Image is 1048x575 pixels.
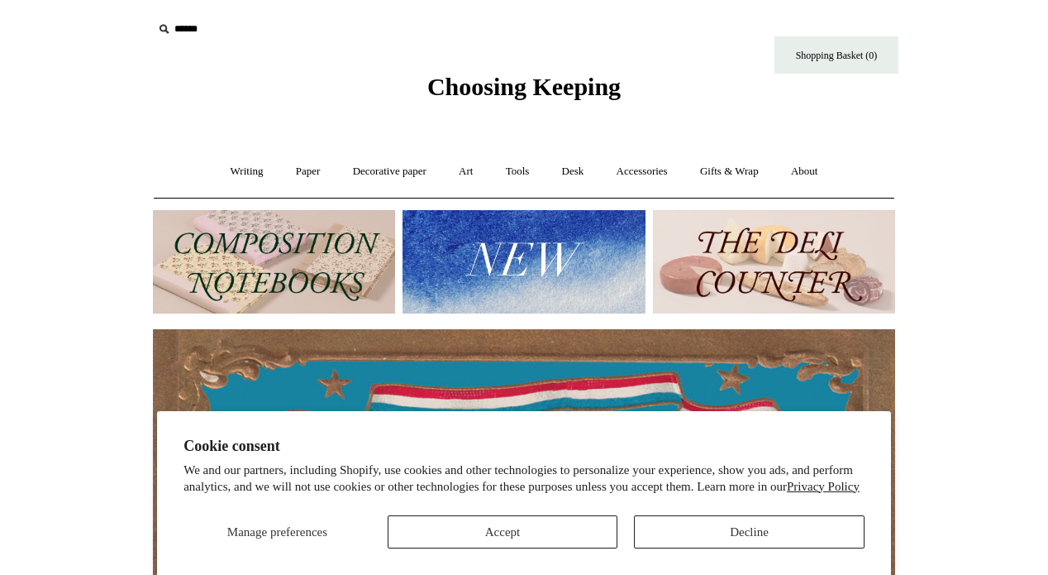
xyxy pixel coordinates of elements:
a: Decorative paper [338,150,441,194]
a: Gifts & Wrap [685,150,774,194]
img: New.jpg__PID:f73bdf93-380a-4a35-bcfe-7823039498e1 [403,210,645,314]
a: Paper [281,150,336,194]
a: Choosing Keeping [427,86,621,98]
a: About [776,150,833,194]
span: Manage preferences [227,525,327,539]
button: Decline [634,515,865,549]
h2: Cookie consent [183,438,865,455]
p: We and our partners, including Shopify, use cookies and other technologies to personalize your ex... [183,462,865,495]
a: Tools [491,150,545,194]
a: Desk [547,150,599,194]
span: Choosing Keeping [427,73,621,100]
img: 202302 Composition ledgers.jpg__PID:69722ee6-fa44-49dd-a067-31375e5d54ec [153,210,395,314]
button: Manage preferences [183,515,371,549]
a: Writing [216,150,279,194]
a: Privacy Policy [787,480,860,493]
button: Accept [388,515,618,549]
a: Shopping Basket (0) [774,36,898,74]
a: Art [444,150,488,194]
img: The Deli Counter [653,210,895,314]
a: Accessories [602,150,683,194]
